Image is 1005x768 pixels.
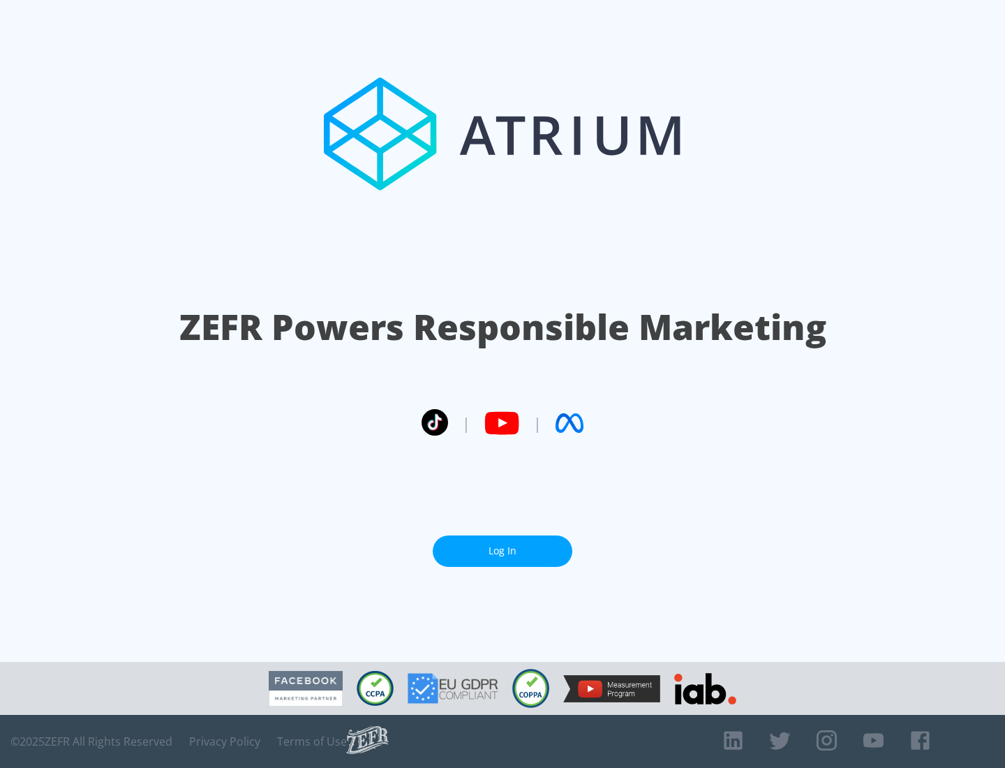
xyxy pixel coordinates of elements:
span: | [462,413,470,434]
img: CCPA Compliant [357,671,394,706]
img: GDPR Compliant [408,673,498,704]
a: Terms of Use [277,734,347,748]
h1: ZEFR Powers Responsible Marketing [179,303,826,351]
img: COPPA Compliant [512,669,549,708]
img: IAB [674,673,736,704]
span: © 2025 ZEFR All Rights Reserved [10,734,172,748]
span: | [533,413,542,434]
a: Privacy Policy [189,734,260,748]
a: Log In [433,536,572,567]
img: Facebook Marketing Partner [269,671,343,707]
img: YouTube Measurement Program [563,675,660,702]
